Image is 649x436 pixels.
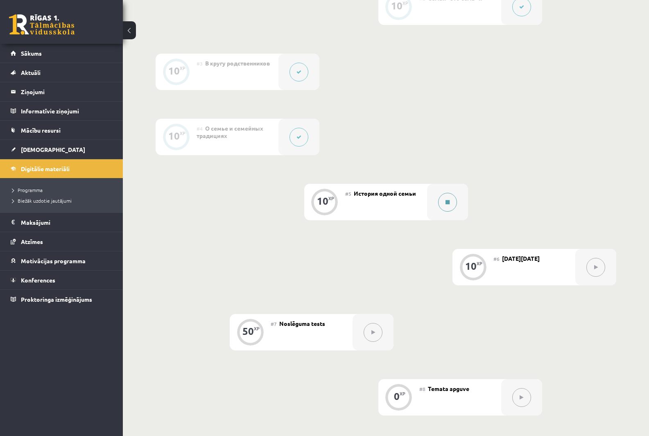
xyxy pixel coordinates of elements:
[419,386,425,392] span: #8
[12,197,115,204] a: Biežāk uzdotie jautājumi
[254,326,260,331] div: XP
[180,131,185,136] div: XP
[11,63,113,82] a: Aktuāli
[21,165,70,172] span: Digitālie materiāli
[197,60,203,67] span: #3
[21,238,43,245] span: Atzīmes
[21,102,113,120] legend: Informatīvie ziņojumi
[502,255,540,262] span: [DATE][DATE]
[11,121,113,140] a: Mācību resursi
[317,197,328,205] div: 10
[242,328,254,335] div: 50
[11,140,113,159] a: [DEMOGRAPHIC_DATA]
[428,385,469,392] span: Temata apguve
[12,187,43,193] span: Programma
[400,391,405,396] div: XP
[197,125,203,132] span: #4
[21,213,113,232] legend: Maksājumi
[477,261,482,266] div: XP
[493,255,500,262] span: #6
[391,2,403,9] div: 10
[21,257,86,264] span: Motivācijas programma
[394,393,400,400] div: 0
[465,262,477,270] div: 10
[11,232,113,251] a: Atzīmes
[11,159,113,178] a: Digitālie materiāli
[12,186,115,194] a: Programma
[21,69,41,76] span: Aktuāli
[11,271,113,289] a: Konferences
[21,146,85,153] span: [DEMOGRAPHIC_DATA]
[11,102,113,120] a: Informatīvie ziņojumi
[168,67,180,75] div: 10
[271,321,277,327] span: #7
[11,213,113,232] a: Maksājumi
[11,290,113,309] a: Proktoringa izmēģinājums
[11,251,113,270] a: Motivācijas programma
[12,197,72,204] span: Biežāk uzdotie jautājumi
[403,1,408,5] div: XP
[168,132,180,140] div: 10
[345,190,351,197] span: #5
[279,320,325,327] span: Noslēguma tests
[11,44,113,63] a: Sākums
[21,127,61,134] span: Mācību resursi
[21,296,92,303] span: Proktoringa izmēģinājums
[180,66,185,70] div: XP
[21,276,55,284] span: Konferences
[354,190,416,197] span: История одной семьи
[328,196,334,201] div: XP
[9,14,75,35] a: Rīgas 1. Tālmācības vidusskola
[21,50,42,57] span: Sākums
[205,59,270,67] span: В кругу родственников
[11,82,113,101] a: Ziņojumi
[197,124,263,139] span: О семье и семейных традициях
[21,82,113,101] legend: Ziņojumi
